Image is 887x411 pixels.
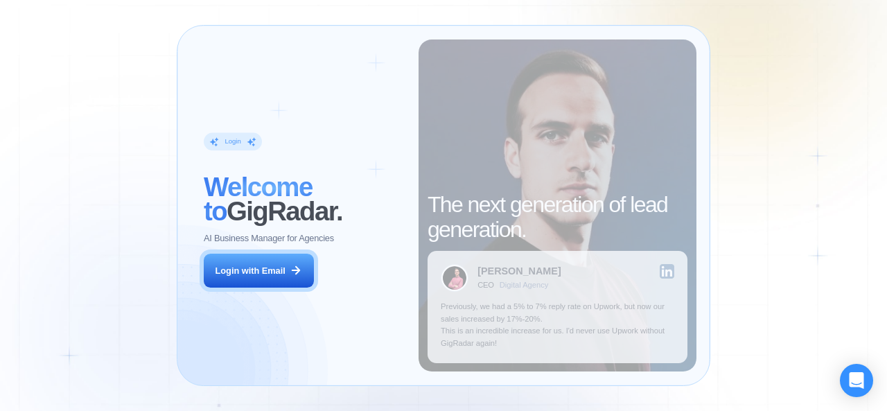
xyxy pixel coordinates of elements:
div: Digital Agency [500,281,549,290]
h2: The next generation of lead generation. [428,193,687,241]
p: AI Business Manager for Agencies [204,233,334,245]
p: Previously, we had a 5% to 7% reply rate on Upwork, but now our sales increased by 17%-20%. This ... [441,301,674,349]
h2: ‍ GigRadar. [204,175,405,224]
div: Open Intercom Messenger [840,364,873,397]
div: Login [225,137,241,146]
span: Welcome to [204,173,313,227]
div: Login with Email [216,265,286,277]
div: CEO [477,281,494,290]
div: [PERSON_NAME] [477,266,561,276]
button: Login with Email [204,254,313,288]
